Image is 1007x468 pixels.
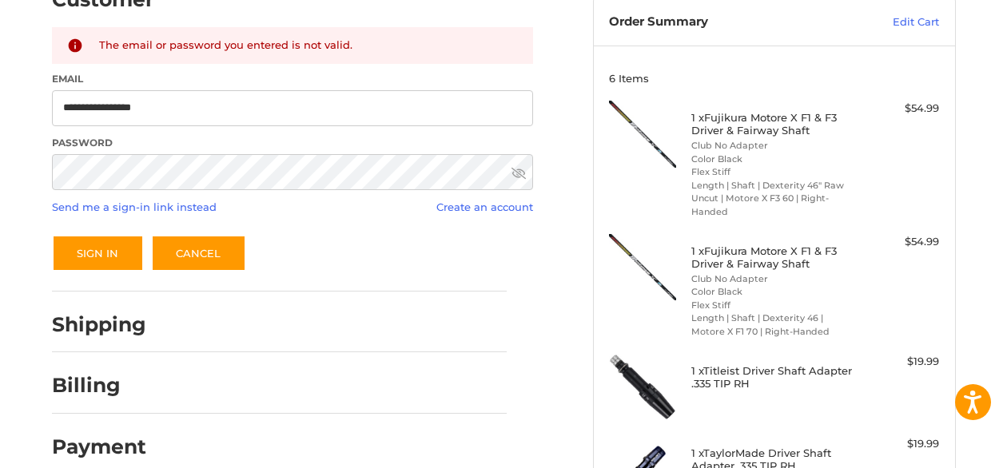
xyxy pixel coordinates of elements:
[691,299,853,312] li: Flex Stiff
[857,436,939,452] div: $19.99
[691,364,853,391] h4: 1 x Titleist Driver Shaft Adapter .335 TIP RH
[691,139,853,153] li: Club No Adapter
[52,312,146,337] h2: Shipping
[857,234,939,250] div: $54.99
[834,14,939,30] a: Edit Cart
[691,153,853,166] li: Color Black
[691,244,853,271] h4: 1 x Fujikura Motore X F1 & F3 Driver & Fairway Shaft
[691,179,853,219] li: Length | Shaft | Dexterity 46" Raw Uncut | Motore X F3 60 | Right-Handed
[691,272,853,286] li: Club No Adapter
[691,311,853,338] li: Length | Shaft | Dexterity 46 | Motore X F1 70 | Right-Handed
[691,165,853,179] li: Flex Stiff
[691,111,853,137] h4: 1 x Fujikura Motore X F1 & F3 Driver & Fairway Shaft
[52,235,144,272] button: Sign In
[691,285,853,299] li: Color Black
[609,14,834,30] h3: Order Summary
[99,38,518,54] div: The email or password you entered is not valid.
[52,136,534,150] label: Password
[52,373,145,398] h2: Billing
[52,72,534,86] label: Email
[857,354,939,370] div: $19.99
[52,434,146,459] h2: Payment
[151,235,246,272] a: Cancel
[436,200,533,213] a: Create an account
[857,101,939,117] div: $54.99
[52,200,217,213] a: Send me a sign-in link instead
[609,72,939,85] h3: 6 Items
